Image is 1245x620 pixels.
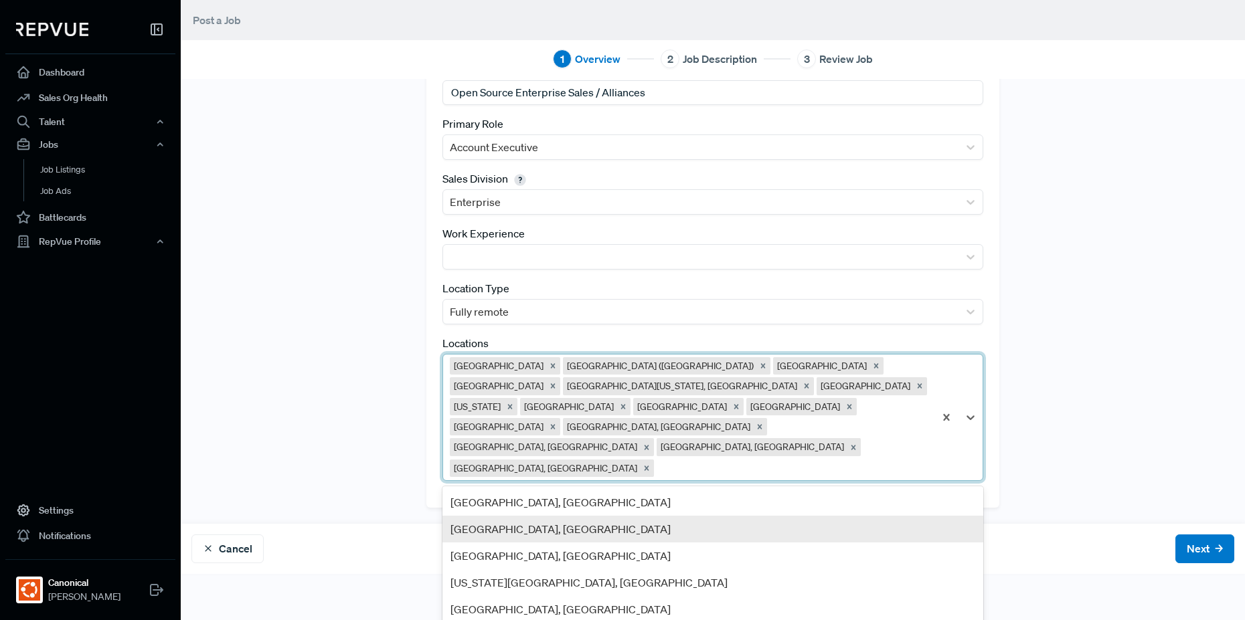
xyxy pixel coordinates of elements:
a: Sales Org Health [5,85,175,110]
div: Remove Greater San Francisco Area, CA [639,459,654,477]
div: [GEOGRAPHIC_DATA] [520,398,616,415]
div: Remove Greater Toronto Area [616,398,631,415]
div: Remove Germany [546,377,560,395]
span: Review Job [819,51,873,67]
div: [GEOGRAPHIC_DATA], [GEOGRAPHIC_DATA] [450,459,639,477]
a: Notifications [5,523,175,548]
div: [GEOGRAPHIC_DATA] [773,357,869,375]
a: Battlecards [5,205,175,230]
label: Sales Division [442,171,530,187]
div: [US_STATE] [450,398,503,415]
span: Post a Job [193,13,241,27]
div: 1 [553,49,572,68]
label: Primary Role [442,116,503,132]
a: Job Ads [23,181,193,202]
a: Settings [5,498,175,523]
button: RepVue Profile [5,230,175,253]
label: Location Type [442,280,509,296]
a: CanonicalCanonical[PERSON_NAME] [5,559,175,609]
strong: Canonical [48,576,120,590]
div: [GEOGRAPHIC_DATA] [633,398,729,415]
div: [GEOGRAPHIC_DATA] [450,357,546,375]
div: [GEOGRAPHIC_DATA] ([GEOGRAPHIC_DATA]) [563,357,756,375]
div: Remove United Kingdom (England) [756,357,770,375]
span: Overview [575,51,620,67]
div: [GEOGRAPHIC_DATA], [GEOGRAPHIC_DATA] [442,516,983,542]
div: Remove Greater Dublin Area [729,398,744,415]
div: [GEOGRAPHIC_DATA], [GEOGRAPHIC_DATA] [657,438,846,455]
div: [GEOGRAPHIC_DATA] [450,418,546,435]
label: Locations [442,335,489,351]
div: [GEOGRAPHIC_DATA] [450,377,546,395]
span: [PERSON_NAME] [48,590,120,604]
div: Remove United States [546,357,560,375]
div: [GEOGRAPHIC_DATA] [817,377,912,395]
div: 3 [797,49,816,68]
div: Remove Greater Boston Area, MA [846,438,861,455]
div: [GEOGRAPHIC_DATA] [746,398,842,415]
div: Remove Canada [869,357,884,375]
img: Canonical [19,579,40,601]
div: Remove California [503,398,517,415]
label: Work Experience [442,225,525,241]
div: [GEOGRAPHIC_DATA][US_STATE], [GEOGRAPHIC_DATA] [563,377,799,395]
a: Dashboard [5,60,175,85]
div: Remove Greater New York City Area, NY [799,377,814,395]
button: Jobs [5,133,175,156]
div: Remove Greater Sydney Area [546,418,560,435]
div: [GEOGRAPHIC_DATA], [GEOGRAPHIC_DATA] [450,438,639,455]
div: Remove Greater London Region [912,377,927,395]
a: Job Listings [23,159,193,181]
div: Remove Singapore [842,398,857,415]
button: Cancel [191,534,264,563]
div: [US_STATE][GEOGRAPHIC_DATA], [GEOGRAPHIC_DATA] [442,569,983,596]
button: Next [1175,534,1234,563]
div: [GEOGRAPHIC_DATA], [GEOGRAPHIC_DATA] [442,542,983,569]
button: Talent [5,110,175,133]
div: 2 [661,49,679,68]
span: Job Description [683,51,757,67]
img: RepVue [16,23,88,36]
div: [GEOGRAPHIC_DATA], [GEOGRAPHIC_DATA] [442,489,983,516]
div: Remove Greater Philadelphia Area, PA [752,418,767,435]
div: [GEOGRAPHIC_DATA], [GEOGRAPHIC_DATA] [563,418,752,435]
div: Remove Greater Chicago Area, IL [639,438,654,455]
